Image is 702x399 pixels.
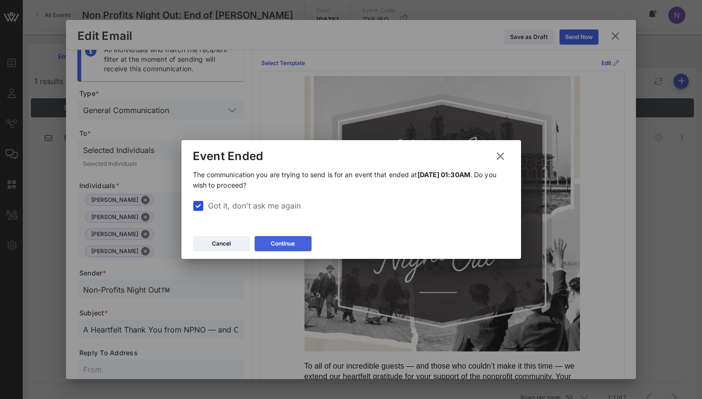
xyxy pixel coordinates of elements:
[193,149,264,163] div: Event Ended
[193,236,250,251] button: Cancel
[193,170,510,190] p: The communication you are trying to send is for an event that ended at . Do you wish to proceed?
[212,239,231,248] div: Cancel
[271,239,295,248] div: Continue
[255,236,312,251] button: Continue
[208,201,510,210] label: Got it, don't ask me again
[417,171,470,179] span: [DATE] 01:30AM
